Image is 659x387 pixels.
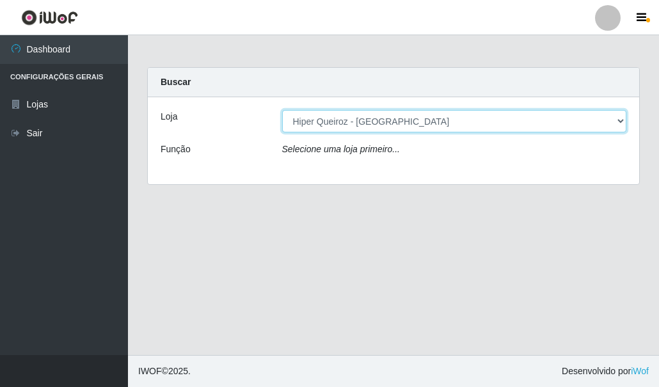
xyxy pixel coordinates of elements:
span: © 2025 . [138,365,191,378]
i: Selecione uma loja primeiro... [282,144,400,154]
label: Função [161,143,191,156]
strong: Buscar [161,77,191,87]
span: Desenvolvido por [562,365,649,378]
a: iWof [631,366,649,376]
span: IWOF [138,366,162,376]
img: CoreUI Logo [21,10,78,26]
label: Loja [161,110,177,123]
